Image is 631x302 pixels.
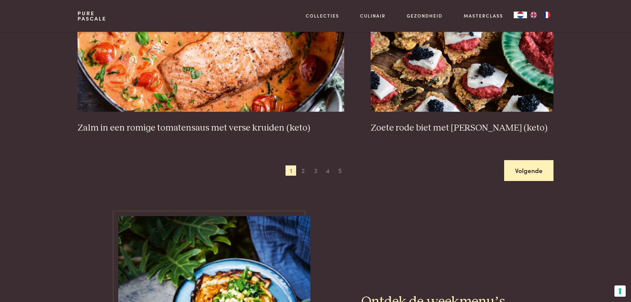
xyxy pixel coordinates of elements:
[298,165,308,176] span: 2
[360,12,386,19] a: Culinair
[335,165,345,176] span: 5
[514,12,527,18] div: Language
[614,285,626,297] button: Uw voorkeuren voor toestemming voor trackingtechnologieën
[514,12,553,18] aside: Language selected: Nederlands
[78,11,106,21] a: PurePascale
[527,12,553,18] ul: Language list
[407,12,443,19] a: Gezondheid
[306,12,339,19] a: Collecties
[540,12,553,18] a: FR
[323,165,333,176] span: 4
[286,165,296,176] span: 1
[527,12,540,18] a: EN
[504,160,553,181] a: Volgende
[464,12,503,19] a: Masterclass
[514,12,527,18] a: NL
[371,122,553,134] h3: Zoete rode biet met [PERSON_NAME] (keto)
[78,122,344,134] h3: Zalm in een romige tomatensaus met verse kruiden (keto)
[310,165,321,176] span: 3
